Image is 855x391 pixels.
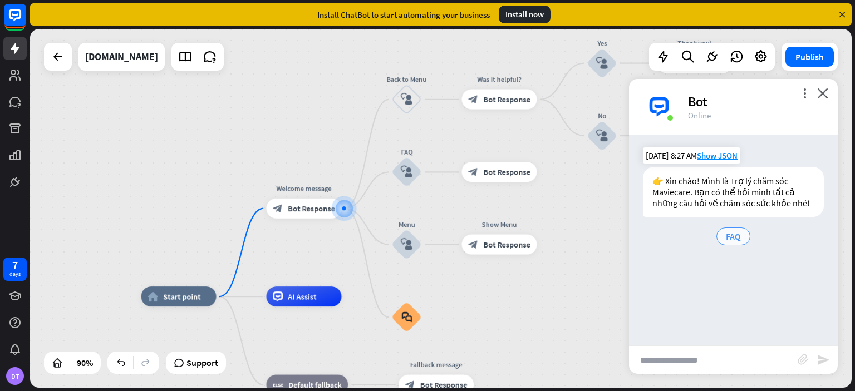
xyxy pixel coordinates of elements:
[785,47,834,67] button: Publish
[273,204,283,214] i: block_bot_response
[799,88,810,98] i: more_vert
[9,4,42,38] button: Open LiveChat chat widget
[401,311,412,323] i: block_faq
[643,167,824,217] div: 👉 Xin chào! Mình là Trợ lý chăm sóc Maviecare. Bạn có thể hỏi mình tất cả những câu hỏi về chăm s...
[288,380,341,390] span: Default fallback
[163,291,201,301] span: Start point
[697,150,738,161] span: Show JSON
[401,93,413,106] i: block_user_input
[468,240,478,250] i: block_bot_response
[798,354,809,365] i: block_attachment
[259,184,349,194] div: Welcome message
[288,204,335,214] span: Bot Response
[483,240,530,250] span: Bot Response
[688,93,824,110] div: Bot
[643,147,740,164] div: [DATE] 8:27 AM
[468,167,478,177] i: block_bot_response
[650,38,740,48] div: Thank you!
[186,354,218,372] span: Support
[401,239,413,251] i: block_user_input
[12,260,18,270] div: 7
[420,380,468,390] span: Bot Response
[483,95,530,105] span: Bot Response
[377,220,437,230] div: Menu
[454,220,544,230] div: Show Menu
[572,38,632,48] div: Yes
[377,147,437,157] div: FAQ
[273,380,283,390] i: block_fallback
[688,110,824,121] div: Online
[6,367,24,385] div: DT
[401,166,413,178] i: block_user_input
[377,75,437,85] div: Back to Menu
[726,231,741,242] span: FAQ
[317,9,490,20] div: Install ChatBot to start automating your business
[85,43,158,71] div: maviecare.vn
[817,353,830,367] i: send
[499,6,551,23] div: Install now
[572,111,632,121] div: No
[596,57,608,70] i: block_user_input
[391,360,481,370] div: Fallback message
[148,291,158,301] i: home_2
[288,291,316,301] span: AI Assist
[405,380,415,390] i: block_bot_response
[454,75,544,85] div: Was it helpful?
[9,270,21,278] div: days
[73,354,96,372] div: 90%
[483,167,530,177] span: Bot Response
[817,88,828,98] i: close
[3,258,27,281] a: 7 days
[468,95,478,105] i: block_bot_response
[596,130,608,142] i: block_user_input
